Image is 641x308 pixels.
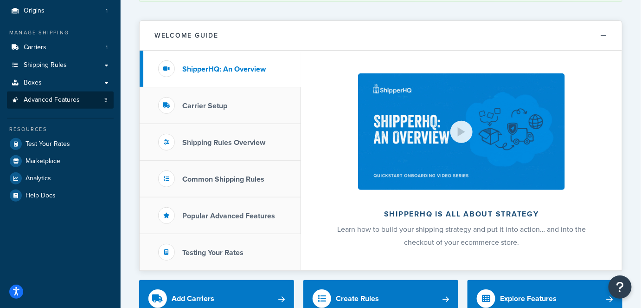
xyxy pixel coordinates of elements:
[24,61,67,69] span: Shipping Rules
[26,157,60,165] span: Marketplace
[7,92,114,109] li: Advanced Features
[336,292,379,305] div: Create Rules
[182,102,227,110] h3: Carrier Setup
[7,57,114,74] a: Shipping Rules
[182,175,264,183] h3: Common Shipping Rules
[7,74,114,92] a: Boxes
[182,249,244,257] h3: Testing Your Rates
[26,192,56,200] span: Help Docs
[26,140,70,148] span: Test Your Rates
[24,96,80,104] span: Advanced Features
[182,65,266,73] h3: ShipperHQ: An Overview
[140,21,622,51] button: Welcome Guide
[7,29,114,37] div: Manage Shipping
[104,96,108,104] span: 3
[7,2,114,20] li: Origins
[7,39,114,56] li: Carriers
[182,138,265,147] h3: Shipping Rules Overview
[337,224,586,248] span: Learn how to build your shipping strategy and put it into action… and into the checkout of your e...
[24,7,45,15] span: Origins
[500,292,557,305] div: Explore Features
[106,7,108,15] span: 1
[172,292,214,305] div: Add Carriers
[182,212,275,220] h3: Popular Advanced Features
[26,175,51,183] span: Analytics
[358,73,565,190] img: ShipperHQ is all about strategy
[154,32,218,39] h2: Welcome Guide
[7,187,114,204] a: Help Docs
[7,92,114,109] a: Advanced Features3
[106,44,108,52] span: 1
[609,275,632,299] button: Open Resource Center
[7,136,114,152] a: Test Your Rates
[24,79,42,87] span: Boxes
[7,125,114,133] div: Resources
[7,39,114,56] a: Carriers1
[7,170,114,187] a: Analytics
[7,153,114,170] a: Marketplace
[24,44,46,52] span: Carriers
[326,210,597,218] h2: ShipperHQ is all about strategy
[7,2,114,20] a: Origins1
